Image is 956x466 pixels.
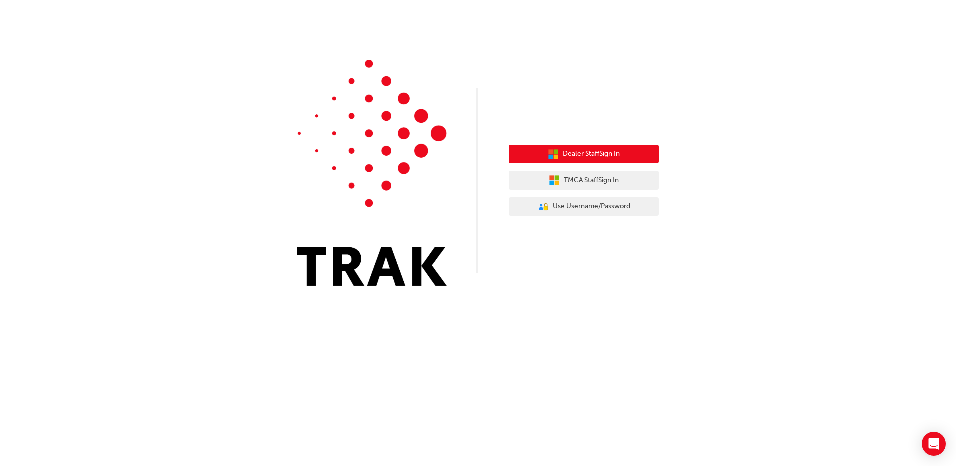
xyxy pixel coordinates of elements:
[509,145,659,164] button: Dealer StaffSign In
[564,175,619,186] span: TMCA Staff Sign In
[922,432,946,456] div: Open Intercom Messenger
[297,60,447,286] img: Trak
[553,201,630,212] span: Use Username/Password
[509,171,659,190] button: TMCA StaffSign In
[563,148,620,160] span: Dealer Staff Sign In
[509,197,659,216] button: Use Username/Password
